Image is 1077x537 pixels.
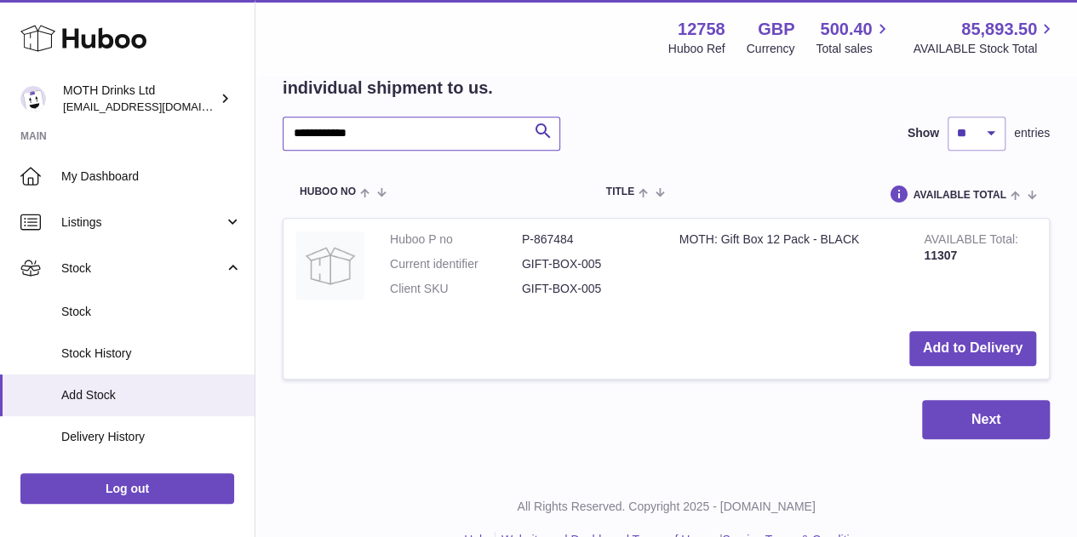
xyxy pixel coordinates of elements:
label: Show [908,125,939,141]
span: 500.40 [820,18,872,41]
span: AVAILABLE Stock Total [913,41,1057,57]
p: All Rights Reserved. Copyright 2025 - [DOMAIN_NAME] [269,499,1063,515]
a: 85,893.50 AVAILABLE Stock Total [913,18,1057,57]
td: MOTH: Gift Box 12 Pack - BLACK [667,219,912,318]
dt: Huboo P no [390,231,522,248]
dd: GIFT-BOX-005 [522,256,654,272]
div: MOTH Drinks Ltd [63,83,216,115]
dt: Current identifier [390,256,522,272]
span: Title [606,186,634,197]
a: Log out [20,473,234,504]
h2: Please add to the Delivery items you would like to send us. Please create a Delivery for each ind... [283,54,1050,100]
span: My Dashboard [61,169,242,185]
img: MOTH: Gift Box 12 Pack - BLACK [296,231,364,300]
span: Stock History [61,346,242,362]
span: Stock [61,260,224,277]
span: AVAILABLE Total [914,190,1006,201]
dd: GIFT-BOX-005 [522,281,654,297]
button: Add to Delivery [909,331,1036,366]
span: entries [1014,125,1050,141]
dd: P-867484 [522,231,654,248]
span: 85,893.50 [961,18,1037,41]
span: Add Stock [61,387,242,403]
span: Total sales [816,41,891,57]
span: Listings [61,214,224,231]
span: Stock [61,304,242,320]
strong: 12758 [678,18,725,41]
span: Delivery History [61,429,242,445]
dt: Client SKU [390,281,522,297]
span: [EMAIL_ADDRESS][DOMAIN_NAME] [63,100,250,113]
div: Currency [747,41,795,57]
span: Huboo no [300,186,356,197]
strong: AVAILABLE Total [924,232,1018,250]
img: orders@mothdrinks.com [20,86,46,111]
strong: GBP [758,18,794,41]
button: Next [922,400,1050,440]
div: Huboo Ref [668,41,725,57]
td: 11307 [911,219,1049,318]
a: 500.40 Total sales [816,18,891,57]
